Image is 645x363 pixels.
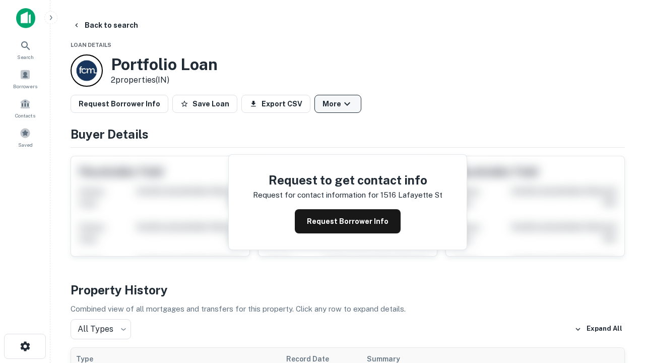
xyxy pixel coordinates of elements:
p: 1516 lafayette st [380,189,442,201]
h4: Request to get contact info [253,171,442,189]
button: Save Loan [172,95,237,113]
button: Export CSV [241,95,310,113]
button: Request Borrower Info [71,95,168,113]
p: 2 properties (IN) [111,74,218,86]
a: Saved [3,124,47,151]
button: Request Borrower Info [295,209,401,233]
span: Search [17,53,34,61]
span: Contacts [15,111,35,119]
button: More [314,95,361,113]
img: capitalize-icon.png [16,8,35,28]
p: Request for contact information for [253,189,378,201]
button: Expand All [572,322,625,337]
a: Search [3,36,47,63]
span: Borrowers [13,82,37,90]
div: All Types [71,319,131,339]
h3: Portfolio Loan [111,55,218,74]
a: Borrowers [3,65,47,92]
a: Contacts [3,94,47,122]
iframe: Chat Widget [595,250,645,298]
span: Saved [18,141,33,149]
h4: Buyer Details [71,125,625,143]
span: Loan Details [71,42,111,48]
h4: Property History [71,281,625,299]
button: Back to search [69,16,142,34]
p: Combined view of all mortgages and transfers for this property. Click any row to expand details. [71,303,625,315]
